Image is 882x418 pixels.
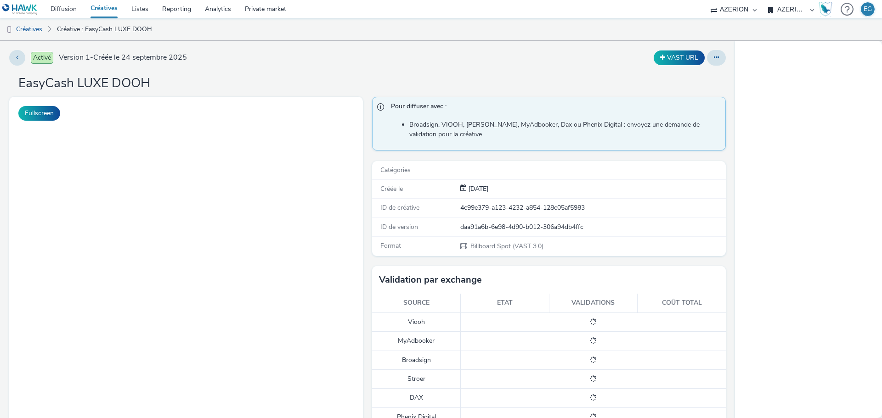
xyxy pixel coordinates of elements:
[52,18,157,40] a: Créative : EasyCash LUXE DOOH
[460,223,725,232] div: daa91a6b-6e98-4d90-b012-306a94db4ffc
[461,294,549,312] th: Etat
[391,102,716,114] span: Pour diffuser avec :
[5,25,14,34] img: dooh
[467,184,488,194] div: Création 24 septembre 2025, 12:21
[469,242,543,251] span: Billboard Spot (VAST 3.0)
[379,273,482,287] h3: Validation par exchange
[372,351,461,369] td: Broadsign
[651,50,707,65] div: Dupliquer la créative en un VAST URL
[372,370,461,389] td: Stroer
[18,106,60,121] button: Fullscreen
[409,120,721,139] li: Broadsign, VIOOH, [PERSON_NAME], MyAdbooker, Dax ou Phenix Digital : envoyez une demande de valid...
[864,2,872,16] div: EG
[372,389,461,407] td: DAX
[372,312,461,331] td: Viooh
[380,203,419,212] span: ID de créative
[380,184,403,193] span: Créée le
[549,294,638,312] th: Validations
[654,50,705,65] button: VAST URL
[31,52,53,64] span: Activé
[372,332,461,351] td: MyAdbooker
[380,166,411,174] span: Catégories
[819,2,836,17] a: Hawk Academy
[638,294,726,312] th: Coût total
[819,2,832,17] img: Hawk Academy
[372,294,461,312] th: Source
[2,4,38,15] img: undefined Logo
[18,75,150,92] h1: EasyCash LUXE DOOH
[59,52,187,63] span: Version 1 - Créée le 24 septembre 2025
[380,241,401,250] span: Format
[467,184,488,193] span: [DATE]
[460,203,725,212] div: 4c99e379-a123-4232-a854-128c05af5983
[380,223,418,231] span: ID de version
